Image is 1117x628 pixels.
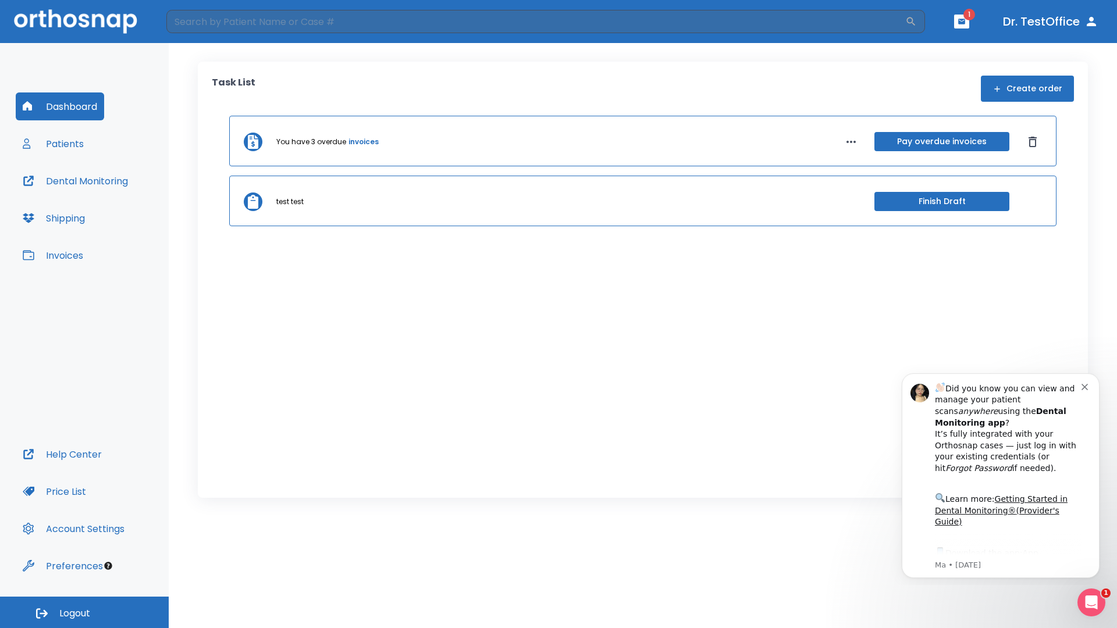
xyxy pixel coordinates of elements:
[51,185,154,206] a: App Store
[276,197,304,207] p: test test
[1023,133,1042,151] button: Dismiss
[981,76,1074,102] button: Create order
[348,137,379,147] a: invoices
[16,552,110,580] button: Preferences
[14,9,137,33] img: Orthosnap
[998,11,1103,32] button: Dr. TestOffice
[276,137,346,147] p: You have 3 overdue
[59,607,90,620] span: Logout
[874,192,1009,211] button: Finish Draft
[874,132,1009,151] button: Pay overdue invoices
[16,440,109,468] button: Help Center
[166,10,905,33] input: Search by Patient Name or Case #
[1101,588,1111,598] span: 1
[16,92,104,120] button: Dashboard
[51,197,197,208] p: Message from Ma, sent 7w ago
[884,363,1117,585] iframe: Intercom notifications message
[212,76,255,102] p: Task List
[16,477,93,505] button: Price List
[16,204,92,232] button: Shipping
[16,241,90,269] button: Invoices
[51,183,197,242] div: Download the app: | ​ Let us know if you need help getting started!
[16,167,135,195] button: Dental Monitoring
[16,515,131,543] button: Account Settings
[197,18,207,27] button: Dismiss notification
[16,130,91,158] button: Patients
[963,9,975,20] span: 1
[1077,588,1105,616] iframe: Intercom live chat
[103,561,113,571] div: Tooltip anchor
